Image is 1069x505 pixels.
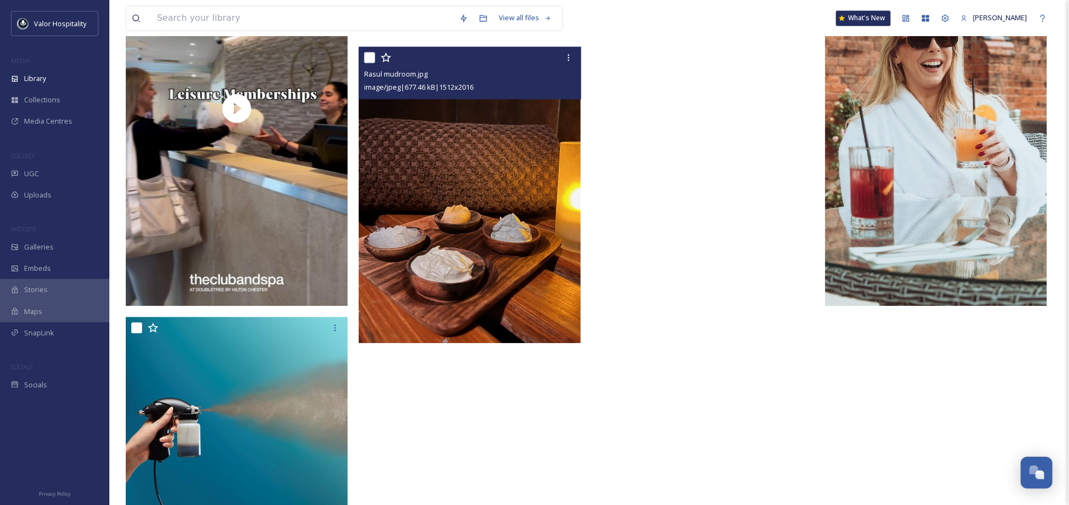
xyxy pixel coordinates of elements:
img: images [17,18,28,29]
span: Socials [24,380,47,390]
span: UGC [24,169,39,179]
span: SnapLink [24,328,54,338]
a: Privacy Policy [39,486,71,500]
span: [PERSON_NAME] [973,13,1027,22]
span: Stories [24,285,48,295]
span: SOCIALS [11,363,33,371]
span: Rasul mudroom.jpg [364,69,428,79]
span: WIDGETS [11,225,36,233]
span: Maps [24,306,42,317]
span: Media Centres [24,116,72,126]
span: Privacy Policy [39,490,71,497]
a: [PERSON_NAME] [955,7,1033,28]
a: View all files [493,7,557,28]
input: Search your library [151,6,454,30]
span: COLLECT [11,152,34,160]
span: image/jpeg | 677.46 kB | 1512 x 2016 [364,82,474,92]
a: What's New [836,10,891,26]
span: MEDIA [11,56,30,65]
button: Open Chat [1021,457,1053,489]
span: Collections [24,95,60,105]
span: Library [24,73,46,84]
span: Embeds [24,263,51,274]
span: Uploads [24,190,51,200]
span: Galleries [24,242,54,252]
img: Rasul mudroom.jpg [359,47,581,343]
span: Valor Hospitality [34,19,86,28]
